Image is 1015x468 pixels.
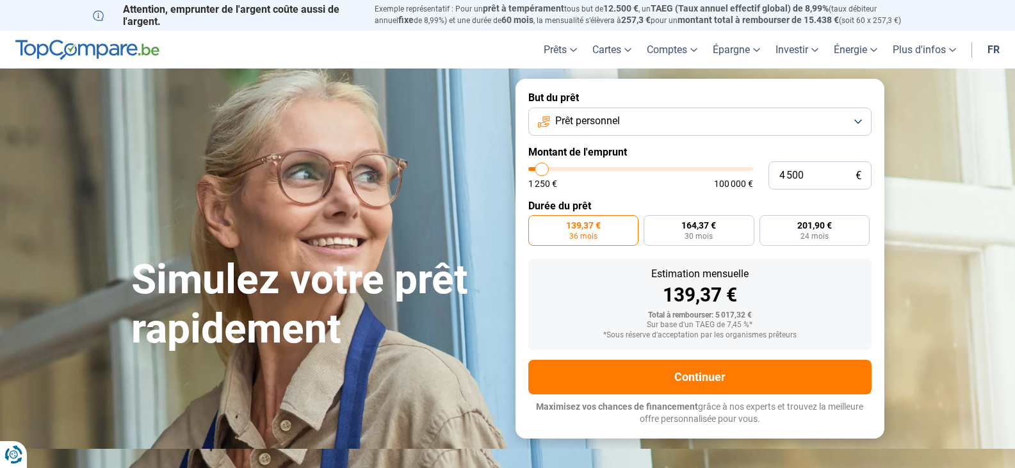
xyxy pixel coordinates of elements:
[398,15,414,25] span: fixe
[15,40,159,60] img: TopCompare
[566,221,601,230] span: 139,37 €
[528,179,557,188] span: 1 250 €
[131,255,500,354] h1: Simulez votre prêt rapidement
[528,108,872,136] button: Prêt personnel
[678,15,839,25] span: montant total à rembourser de 15.438 €
[539,321,861,330] div: Sur base d'un TAEG de 7,45 %*
[639,31,705,69] a: Comptes
[528,360,872,394] button: Continuer
[768,31,826,69] a: Investir
[651,3,829,13] span: TAEG (Taux annuel effectif global) de 8,99%
[856,170,861,181] span: €
[705,31,768,69] a: Épargne
[93,3,359,28] p: Attention, emprunter de l'argent coûte aussi de l'argent.
[585,31,639,69] a: Cartes
[685,232,713,240] span: 30 mois
[885,31,964,69] a: Plus d'infos
[539,286,861,305] div: 139,37 €
[483,3,564,13] span: prêt à tempérament
[603,3,638,13] span: 12.500 €
[826,31,885,69] a: Énergie
[536,31,585,69] a: Prêts
[539,269,861,279] div: Estimation mensuelle
[797,221,832,230] span: 201,90 €
[621,15,651,25] span: 257,3 €
[528,92,872,104] label: But du prêt
[501,15,533,25] span: 60 mois
[555,114,620,128] span: Prêt personnel
[800,232,829,240] span: 24 mois
[528,200,872,212] label: Durée du prêt
[375,3,923,26] p: Exemple représentatif : Pour un tous but de , un (taux débiteur annuel de 8,99%) et une durée de ...
[539,311,861,320] div: Total à rembourser: 5 017,32 €
[569,232,597,240] span: 36 mois
[528,146,872,158] label: Montant de l'emprunt
[536,401,698,412] span: Maximisez vos chances de financement
[681,221,716,230] span: 164,37 €
[714,179,753,188] span: 100 000 €
[539,331,861,340] div: *Sous réserve d'acceptation par les organismes prêteurs
[528,401,872,426] p: grâce à nos experts et trouvez la meilleure offre personnalisée pour vous.
[980,31,1007,69] a: fr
